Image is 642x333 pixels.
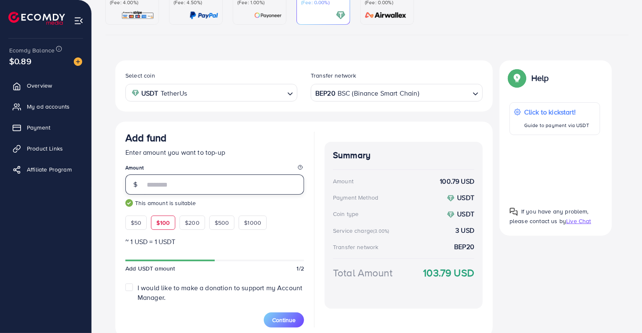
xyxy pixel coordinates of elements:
[244,219,261,227] span: $1000
[454,242,474,252] strong: BEP20
[156,219,170,227] span: $100
[606,295,636,327] iframe: Chat
[373,228,389,234] small: (3.00%)
[272,316,296,324] span: Continue
[315,87,335,99] strong: BEP20
[125,199,304,207] small: This amount is suitable
[362,10,409,20] img: card
[333,193,378,202] div: Payment Method
[297,264,304,273] span: 1/2
[125,84,297,101] div: Search for option
[9,55,31,67] span: $0.89
[311,84,483,101] div: Search for option
[566,217,591,225] span: Live Chat
[125,199,133,207] img: guide
[6,140,85,157] a: Product Links
[27,144,63,153] span: Product Links
[333,265,392,280] div: Total Amount
[333,150,474,161] h4: Summary
[125,237,304,247] p: ~ 1 USD = 1 USDT
[161,87,187,99] span: TetherUs
[190,86,284,99] input: Search for option
[420,86,469,99] input: Search for option
[264,312,304,328] button: Continue
[440,177,474,186] strong: 100.79 USD
[74,57,82,66] img: image
[509,207,589,225] span: If you have any problem, please contact us by
[6,119,85,136] a: Payment
[27,81,52,90] span: Overview
[27,123,50,132] span: Payment
[125,264,175,273] span: Add USDT amount
[141,87,159,99] strong: USDT
[311,71,356,80] label: Transfer network
[333,243,379,251] div: Transfer network
[27,102,70,111] span: My ad accounts
[121,10,154,20] img: card
[138,283,302,302] span: I would like to make a donation to support my Account Manager.
[457,209,474,219] strong: USDT
[8,12,65,25] img: logo
[185,219,200,227] span: $200
[6,77,85,94] a: Overview
[125,164,304,174] legend: Amount
[423,265,474,280] strong: 103.79 USD
[455,226,474,235] strong: 3 USD
[125,132,166,144] h3: Add fund
[457,193,474,202] strong: USDT
[190,10,218,20] img: card
[336,10,346,20] img: card
[132,89,139,97] img: coin
[447,195,455,202] img: coin
[333,226,392,235] div: Service charge
[125,71,155,80] label: Select coin
[9,46,55,55] span: Ecomdy Balance
[338,87,419,99] span: BSC (Binance Smart Chain)
[509,208,518,216] img: Popup guide
[254,10,282,20] img: card
[125,147,304,157] p: Enter amount you want to top-up
[131,219,141,227] span: $50
[27,165,72,174] span: Affiliate Program
[215,219,229,227] span: $500
[6,98,85,115] a: My ad accounts
[531,73,549,83] p: Help
[524,120,589,130] p: Guide to payment via USDT
[333,177,353,185] div: Amount
[6,161,85,178] a: Affiliate Program
[447,211,455,219] img: coin
[74,16,83,26] img: menu
[509,70,525,86] img: Popup guide
[333,210,359,218] div: Coin type
[524,107,589,117] p: Click to kickstart!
